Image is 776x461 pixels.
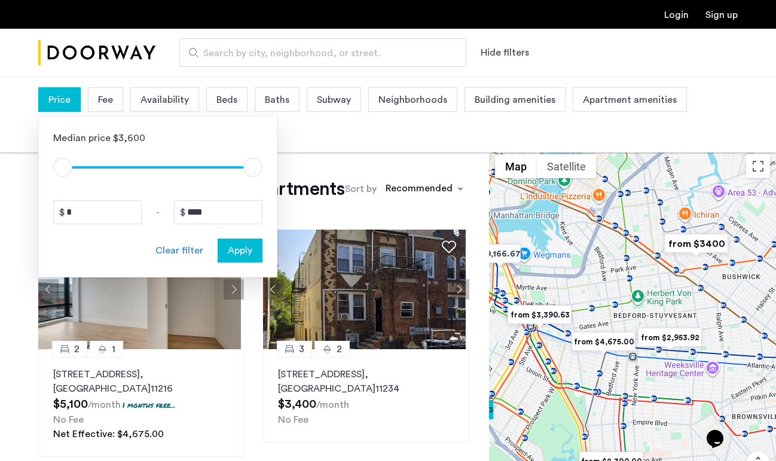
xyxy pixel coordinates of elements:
[475,93,555,107] span: Building amenities
[705,10,738,20] a: Registration
[155,243,203,258] div: Clear filter
[317,93,351,107] span: Subway
[174,200,262,224] input: Price to
[140,93,189,107] span: Availability
[53,200,142,224] input: Price from
[216,93,237,107] span: Beds
[243,158,262,177] span: ngx-slider-max
[583,93,677,107] span: Apartment amenities
[218,239,262,262] button: button
[53,158,72,177] span: ngx-slider
[702,413,740,449] iframe: chat widget
[203,46,433,60] span: Search by city, neighborhood, or street.
[179,38,466,67] input: Apartment Search
[98,93,113,107] span: Fee
[228,243,252,258] span: Apply
[664,10,689,20] a: Login
[481,45,529,60] button: Show or hide filters
[38,30,155,75] a: Cazamio Logo
[53,131,262,145] div: Median price $3,600
[53,166,262,169] ngx-slider: ngx-slider
[378,93,447,107] span: Neighborhoods
[156,205,160,219] span: -
[265,93,289,107] span: Baths
[48,93,71,107] span: Price
[38,30,155,75] img: logo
